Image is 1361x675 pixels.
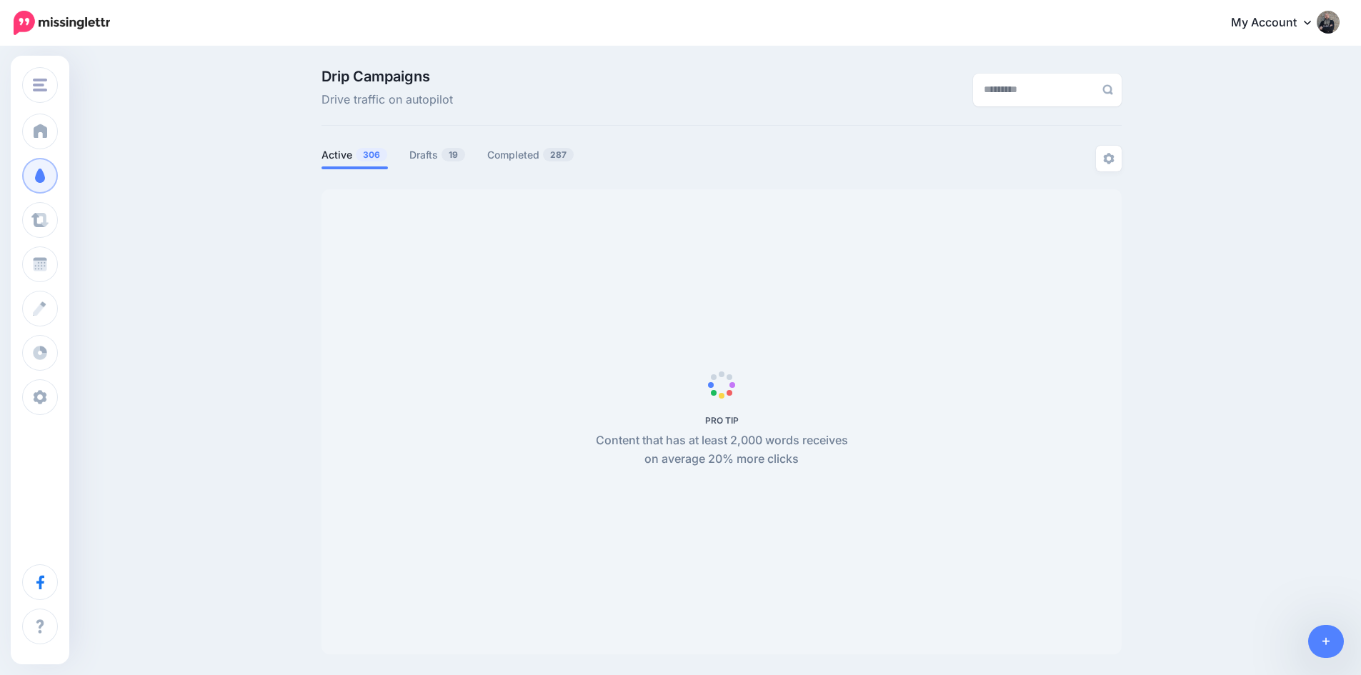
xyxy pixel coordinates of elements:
[356,148,387,161] span: 306
[321,146,388,164] a: Active306
[1103,153,1115,164] img: settings-grey.png
[321,91,453,109] span: Drive traffic on autopilot
[487,146,574,164] a: Completed287
[543,148,574,161] span: 287
[321,69,453,84] span: Drip Campaigns
[588,415,856,426] h5: PRO TIP
[1102,84,1113,95] img: search-grey-6.png
[1217,6,1340,41] a: My Account
[442,148,465,161] span: 19
[14,11,110,35] img: Missinglettr
[33,79,47,91] img: menu.png
[409,146,466,164] a: Drafts19
[588,431,856,469] p: Content that has at least 2,000 words receives on average 20% more clicks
